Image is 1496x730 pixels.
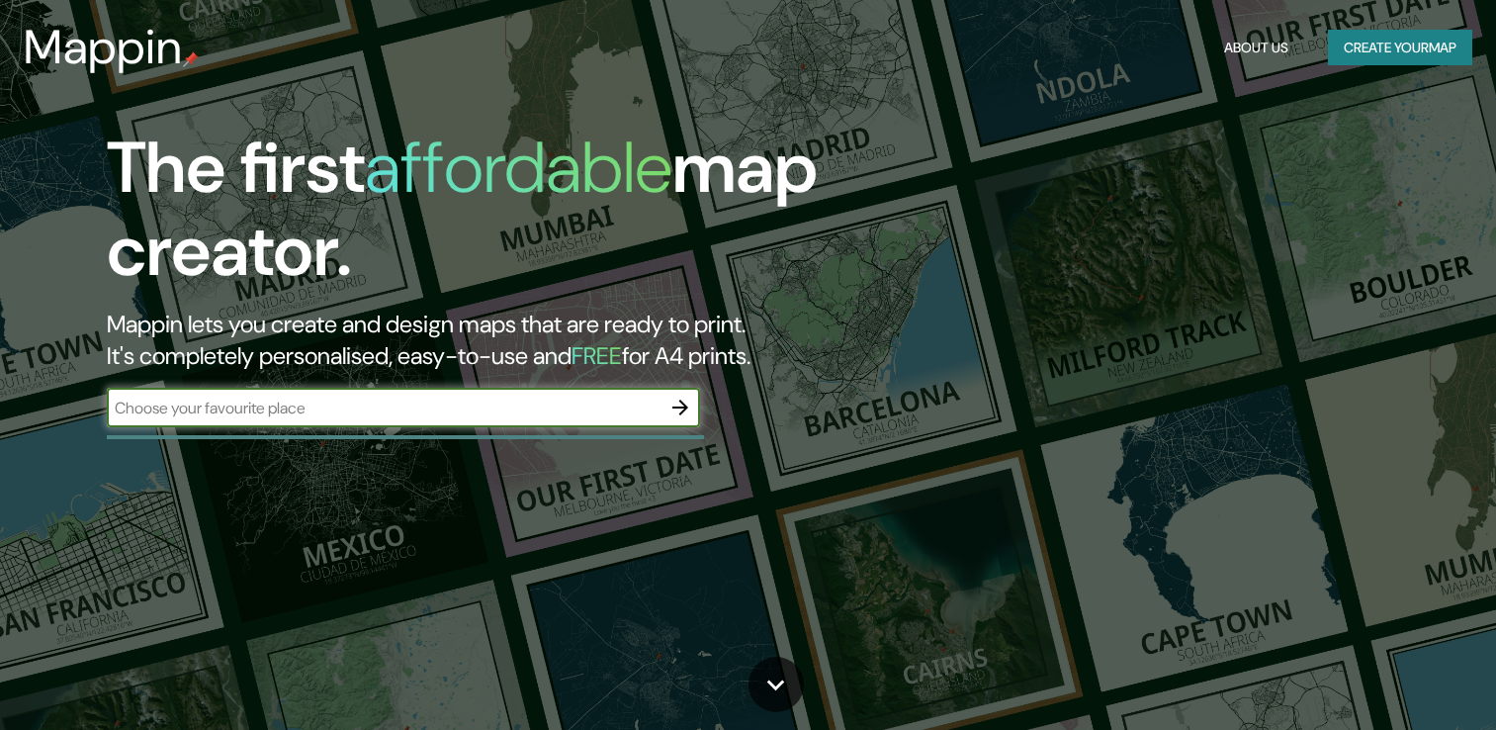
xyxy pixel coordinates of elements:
button: Create yourmap [1328,30,1472,66]
h2: Mappin lets you create and design maps that are ready to print. It's completely personalised, eas... [107,309,855,372]
h3: Mappin [24,20,183,75]
h5: FREE [572,340,622,371]
h1: The first map creator. [107,127,855,309]
button: About Us [1216,30,1296,66]
font: About Us [1224,36,1288,60]
img: mappin-pin [183,51,199,67]
font: Create your map [1344,36,1456,60]
input: Choose your favourite place [107,397,660,419]
h1: affordable [365,122,672,214]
